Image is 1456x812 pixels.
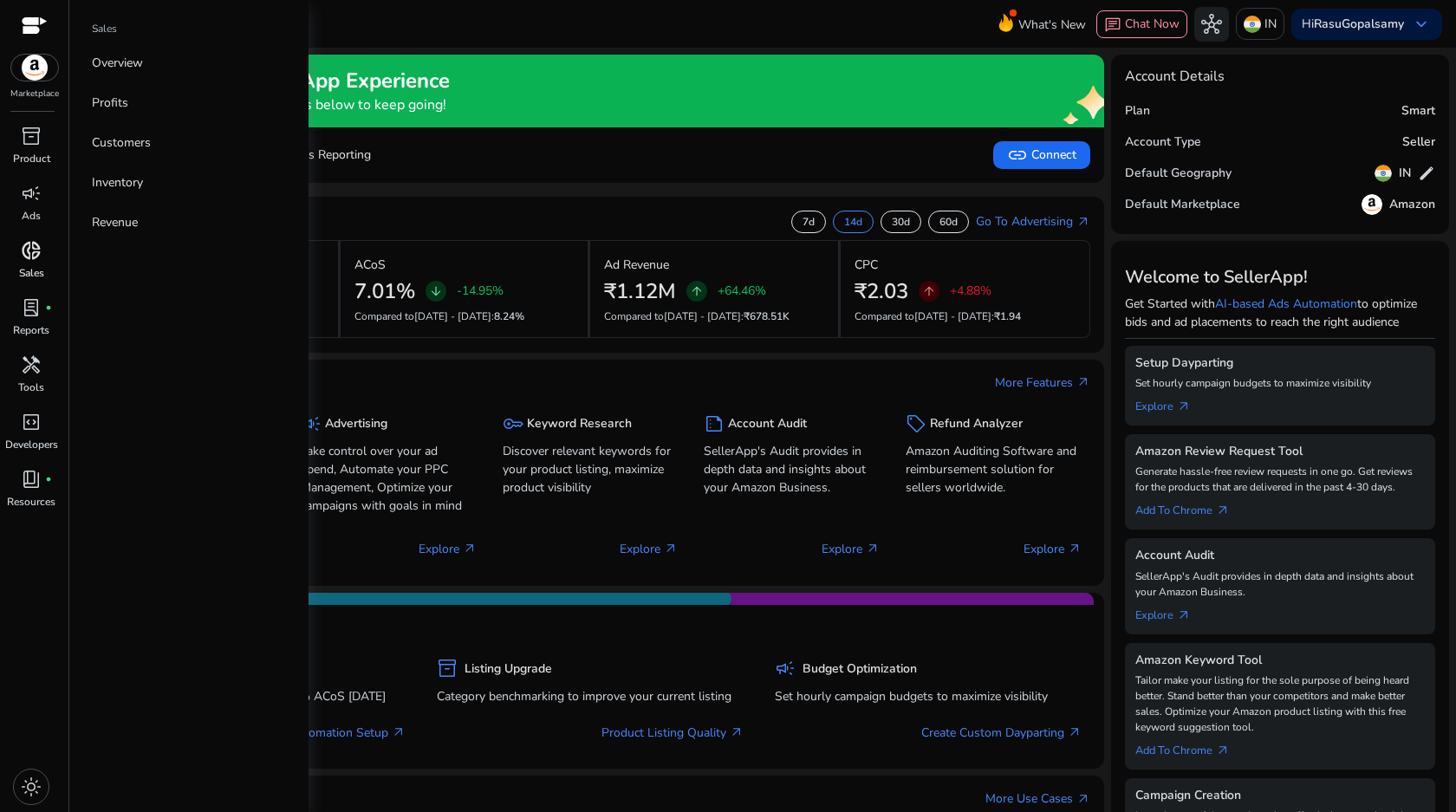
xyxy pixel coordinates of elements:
h5: Advertising [325,417,387,432]
img: in.svg [1375,165,1392,182]
span: handyman [21,354,42,375]
p: ACoS [354,256,386,274]
a: Add To Chrome [1135,495,1244,519]
a: Add To Chrome [1135,735,1244,759]
span: arrow_upward [922,284,936,298]
span: arrow_outward [1216,503,1230,517]
span: link [1007,145,1028,166]
p: Tools [18,380,44,395]
p: Compared to : [855,309,1076,324]
span: fiber_manual_record [45,304,52,311]
p: SellerApp's Audit provides in depth data and insights about your Amazon Business. [1135,568,1425,600]
h5: Refund Analyzer [930,417,1023,432]
p: Compared to : [604,309,824,324]
span: [DATE] - [DATE] [414,309,491,323]
img: amazon.svg [1362,194,1382,215]
a: Create Custom Dayparting [921,724,1082,742]
p: Generate hassle-free review requests in one go. Get reviews for the products that are delivered i... [1135,464,1425,495]
p: 7d [803,215,815,229]
span: arrow_outward [392,725,406,739]
span: arrow_outward [1076,375,1090,389]
h5: Listing Upgrade [465,662,552,677]
span: 8.24% [494,309,524,323]
span: hub [1201,14,1222,35]
p: Explore [1024,540,1082,558]
h2: 7.01% [354,279,415,304]
span: book_4 [21,469,42,490]
p: -14.95% [457,285,504,297]
span: arrow_outward [1177,608,1191,622]
span: arrow_upward [690,284,704,298]
button: chatChat Now [1096,10,1187,38]
span: light_mode [21,776,42,797]
span: campaign [301,413,322,434]
h5: Amazon [1389,198,1435,212]
p: CPC [855,256,878,274]
span: campaign [21,183,42,204]
span: What's New [1018,10,1086,40]
p: Compared to : [354,309,575,324]
p: Resources [7,494,55,510]
a: Explorearrow_outward [1135,391,1205,415]
h5: Keyword Research [527,417,632,432]
a: AI-based Ads Automation [1215,296,1357,312]
p: Overview [92,54,143,72]
span: arrow_outward [1076,215,1090,229]
span: sell [906,413,926,434]
h5: Setup Dayparting [1135,356,1425,371]
span: fiber_manual_record [45,476,52,483]
p: Sales [92,21,117,36]
p: Explore [822,540,880,558]
a: Product Listing Quality [601,724,744,742]
button: hub [1194,7,1229,42]
p: Tailor make your listing for the sole purpose of being heard better. Stand better than your compe... [1135,672,1425,735]
p: Set hourly campaign budgets to maximize visibility [1135,375,1425,391]
span: summarize [704,413,725,434]
a: Explorearrow_outward [1135,600,1205,624]
span: donut_small [21,240,42,261]
p: Profits [92,94,128,112]
p: Get Started with to optimize bids and ad placements to reach the right audience [1125,295,1435,331]
p: 60d [939,215,958,229]
p: +4.88% [950,285,991,297]
h5: Budget Optimization [803,662,917,677]
span: [DATE] - [DATE] [664,309,741,323]
span: Connect [1007,145,1076,166]
span: arrow_outward [664,542,678,555]
h5: Account Audit [728,417,807,432]
p: Reports [13,322,49,338]
h5: Amazon Keyword Tool [1135,653,1425,668]
h5: Default Geography [1125,166,1232,181]
span: ₹678.51K [744,309,790,323]
span: arrow_outward [1076,792,1090,806]
span: chat [1104,16,1121,34]
p: Hi [1302,18,1404,30]
span: code_blocks [21,412,42,432]
p: 14d [844,215,862,229]
p: Ads [22,208,41,224]
a: Smart Automation Setup [252,724,406,742]
h5: Amazon Review Request Tool [1135,445,1425,459]
h2: ₹1.12M [604,279,676,304]
span: arrow_outward [1068,725,1082,739]
h5: Plan [1125,104,1150,119]
span: arrow_outward [730,725,744,739]
p: Discover relevant keywords for your product listing, maximize product visibility [503,442,679,497]
p: Revenue [92,213,138,231]
span: ₹1.94 [994,309,1021,323]
span: Chat Now [1125,16,1180,32]
a: More Use Casesarrow_outward [985,789,1090,808]
span: key [503,413,523,434]
a: More Featuresarrow_outward [995,374,1090,392]
img: in.svg [1244,16,1261,33]
p: Marketplace [10,88,59,101]
a: Go To Advertisingarrow_outward [976,212,1090,231]
p: Sales [19,265,44,281]
img: amazon.svg [11,55,58,81]
p: Product [13,151,50,166]
span: edit [1418,165,1435,182]
p: SellerApp's Audit provides in depth data and insights about your Amazon Business. [704,442,880,497]
h4: Account Details [1125,68,1225,85]
span: arrow_downward [429,284,443,298]
span: campaign [775,658,796,679]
